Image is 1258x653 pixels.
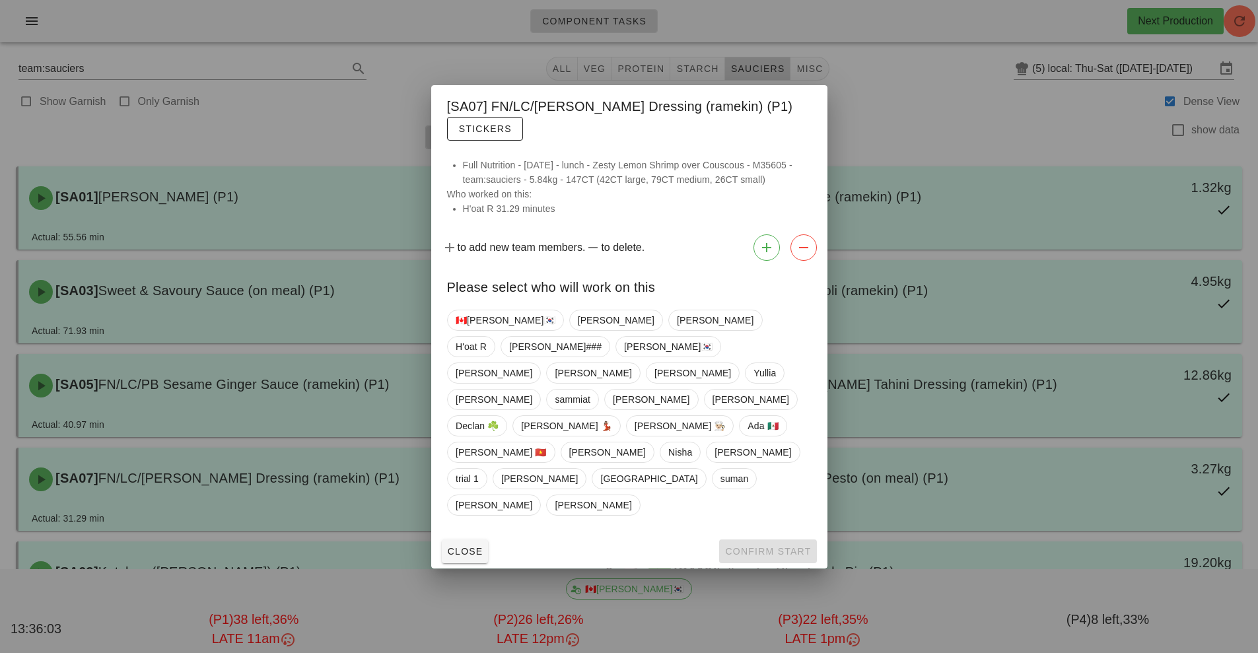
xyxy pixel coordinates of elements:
span: Yullia [753,363,776,383]
button: Close [442,539,489,563]
span: [PERSON_NAME] [555,363,631,383]
div: Please select who will work on this [431,266,827,304]
span: [PERSON_NAME] 🇻🇳 [456,442,547,462]
span: suman [720,469,748,489]
span: Nisha [668,442,691,462]
span: [PERSON_NAME] [456,495,532,515]
span: 🇨🇦[PERSON_NAME]🇰🇷 [456,310,555,330]
span: [PERSON_NAME] [555,495,631,515]
span: [PERSON_NAME] [501,469,577,489]
span: [GEOGRAPHIC_DATA] [600,469,697,489]
span: [PERSON_NAME] [712,390,788,409]
span: Declan ☘️ [456,416,499,436]
li: H'oat R 31.29 minutes [463,201,812,216]
span: H'oat R [456,337,487,357]
span: [PERSON_NAME] [456,363,532,383]
span: [PERSON_NAME] [569,442,645,462]
span: [PERSON_NAME] [715,442,791,462]
span: [PERSON_NAME] [577,310,654,330]
span: Close [447,546,483,557]
div: to add new team members. to delete. [431,229,827,266]
span: Stickers [458,123,512,134]
button: Stickers [447,117,523,141]
span: [PERSON_NAME] [613,390,689,409]
li: Full Nutrition - [DATE] - lunch - Zesty Lemon Shrimp over Couscous - M35605 - team:sauciers - 5.8... [463,158,812,187]
span: [PERSON_NAME]### [508,337,601,357]
span: [PERSON_NAME] [456,390,532,409]
div: Who worked on this: [431,158,827,229]
span: [PERSON_NAME] [677,310,753,330]
span: [PERSON_NAME] 👨🏼‍🍳 [634,416,725,436]
span: [PERSON_NAME]🇰🇷 [624,337,713,357]
span: [PERSON_NAME] 💃🏽 [521,416,612,436]
span: [PERSON_NAME] [654,363,730,383]
span: sammiat [555,390,590,409]
div: [SA07] FN/LC/[PERSON_NAME] Dressing (ramekin) (P1) [431,85,827,147]
span: trial 1 [456,469,479,489]
span: Ada 🇲🇽 [748,416,778,436]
